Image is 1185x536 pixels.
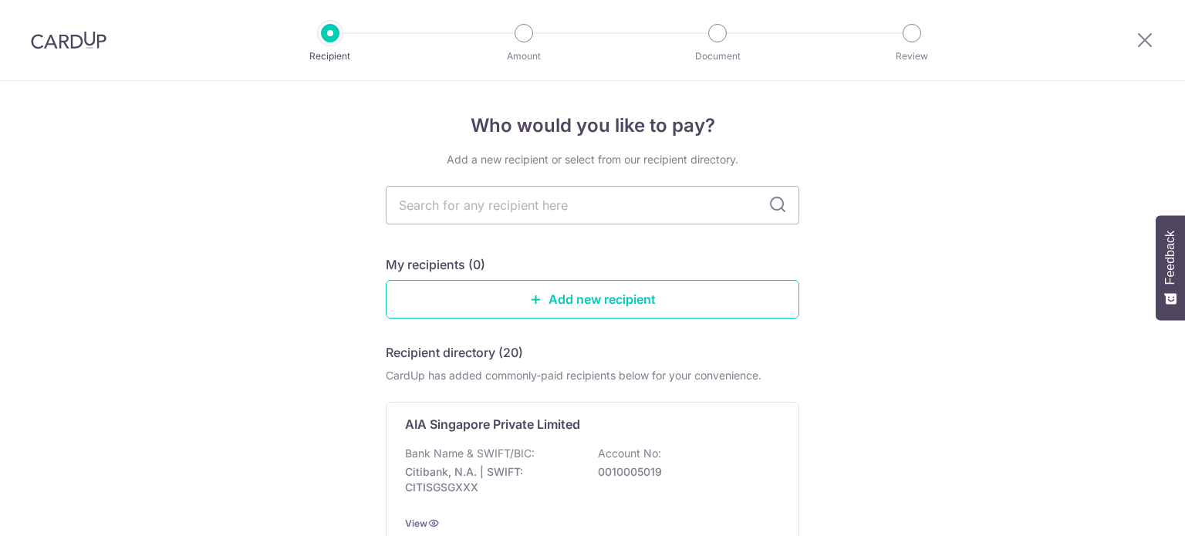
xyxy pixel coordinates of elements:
div: Add a new recipient or select from our recipient directory. [386,152,799,167]
h4: Who would you like to pay? [386,112,799,140]
iframe: Opens a widget where you can find more information [1086,490,1170,528]
p: Recipient [273,49,387,64]
span: Feedback [1163,231,1177,285]
a: Add new recipient [386,280,799,319]
p: AIA Singapore Private Limited [405,415,580,433]
p: Citibank, N.A. | SWIFT: CITISGSGXXX [405,464,578,495]
a: View [405,517,427,529]
p: Review [855,49,969,64]
p: Document [660,49,775,64]
h5: Recipient directory (20) [386,343,523,362]
p: Account No: [598,446,661,461]
input: Search for any recipient here [386,186,799,224]
div: CardUp has added commonly-paid recipients below for your convenience. [386,368,799,383]
button: Feedback - Show survey [1156,215,1185,320]
p: Bank Name & SWIFT/BIC: [405,446,535,461]
p: 0010005019 [598,464,771,480]
p: Amount [467,49,581,64]
img: CardUp [31,31,106,49]
h5: My recipients (0) [386,255,485,274]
